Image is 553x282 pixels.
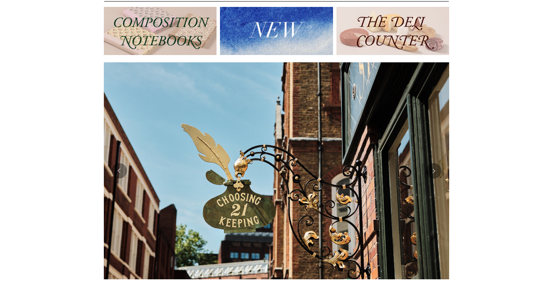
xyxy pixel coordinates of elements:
[273,277,280,279] button: Page 2
[261,277,269,279] button: Page 1
[284,277,292,279] button: Page 3
[426,163,441,179] button: Next
[336,7,449,55] img: The Deli Counter
[112,163,127,179] button: Previous
[104,62,449,279] img: Copyright Choosing Keeping 20190711 LS Homepage 7.jpg__PID:4c49fdcc-9d5f-40e8-9753-f5038b35abb7
[220,7,333,55] img: New.jpg__PID:f73bdf93-380a-4a35-bcfe-7823039498e1
[104,7,217,55] img: 202302 Composition ledgers.jpg__PID:69722ee6-fa44-49dd-a067-31375e5d54ec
